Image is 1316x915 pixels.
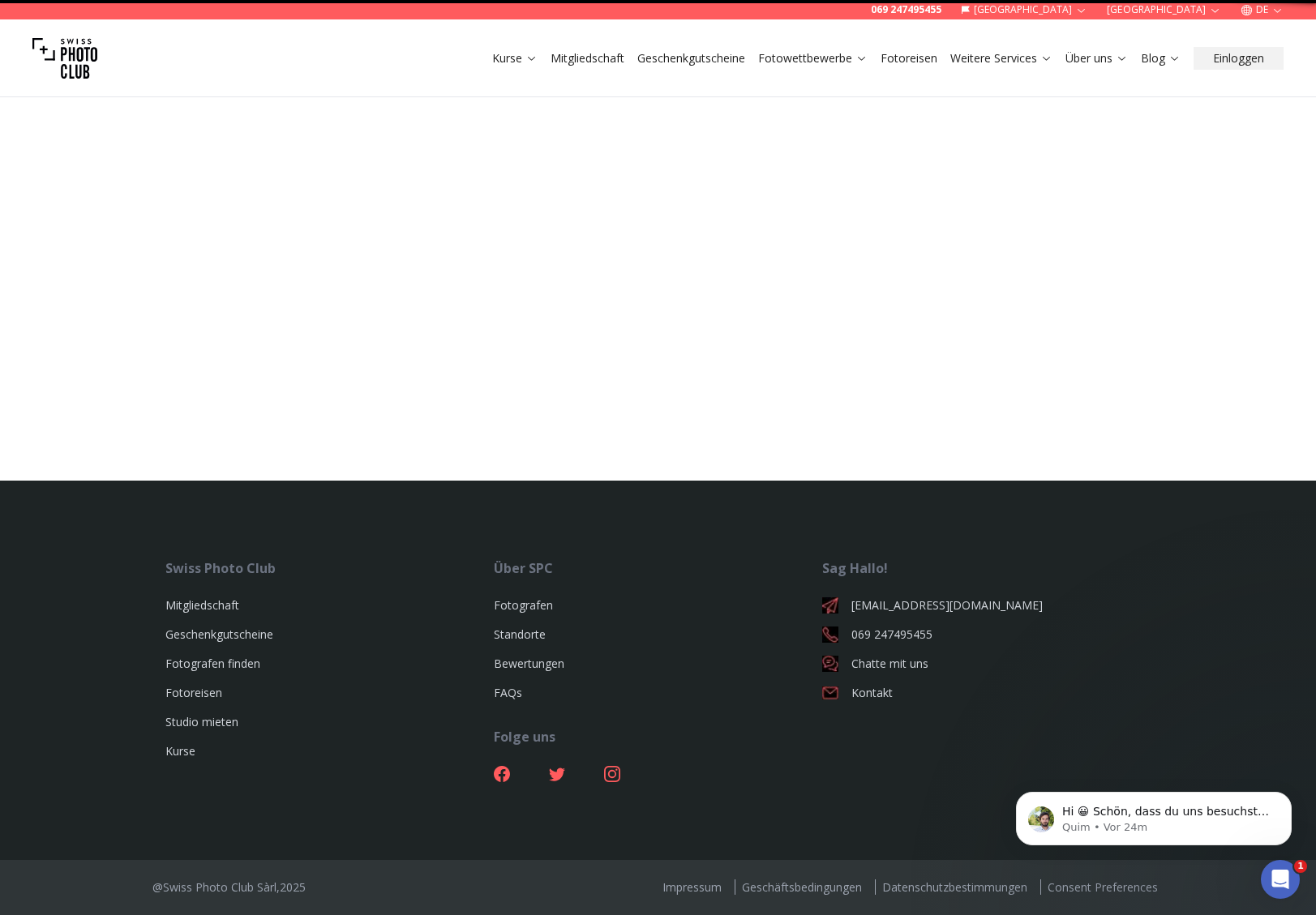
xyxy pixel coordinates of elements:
[752,47,874,70] button: Fotowettbewerbe
[822,597,1151,614] a: [EMAIL_ADDRESS][DOMAIN_NAME]
[631,47,752,70] button: Geschenkgutscheine
[494,656,564,671] a: Bewertungen
[1134,47,1187,70] button: Blog
[944,47,1059,70] button: Weitere Services
[494,626,546,642] a: Standorte
[165,685,222,700] a: Fotoreisen
[494,685,522,700] a: FAQs
[165,558,494,578] div: Swiss Photo Club
[1141,50,1181,66] a: Blog
[822,558,1151,578] div: Sag Hallo!
[1065,50,1128,66] a: Über uns
[822,656,1151,672] a: Chatte mit uns
[992,758,1316,871] iframe: Intercom notifications Nachricht
[165,714,238,729] a: Studio mieten
[486,47,544,70] button: Kurse
[875,879,1034,895] a: Datenschutzbestimmungen
[544,47,631,70] button: Mitgliedschaft
[1059,47,1134,70] button: Über uns
[1040,879,1164,895] a: Consent Preferences
[165,743,195,759] a: Kurse
[822,626,1151,643] a: 069 247495455
[551,50,624,66] a: Mitgliedschaft
[822,685,1151,701] a: Kontakt
[871,3,941,16] a: 069 247495455
[152,879,306,896] div: @Swiss Photo Club Sàrl, 2025
[494,558,822,578] div: Über SPC
[32,26,97,91] img: Swiss photo club
[492,50,538,66] a: Kurse
[165,626,273,642] a: Geschenkgutscheine
[637,50,745,66] a: Geschenkgutscheine
[735,879,868,895] a: Geschäftsbedingungen
[950,50,1052,66] a: Weitere Services
[1194,47,1284,70] button: Einloggen
[874,47,944,70] button: Fotoreisen
[1261,860,1300,899] iframe: Intercom live chat
[656,879,728,895] a: Impressum
[165,597,239,613] a: Mitgliedschaft
[494,727,822,746] div: Folge uns
[165,656,260,671] a: Fotografen finden
[494,597,553,613] a: Fotografen
[1294,860,1307,873] span: 1
[758,50,868,66] a: Fotowettbewerbe
[881,50,937,66] a: Fotoreisen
